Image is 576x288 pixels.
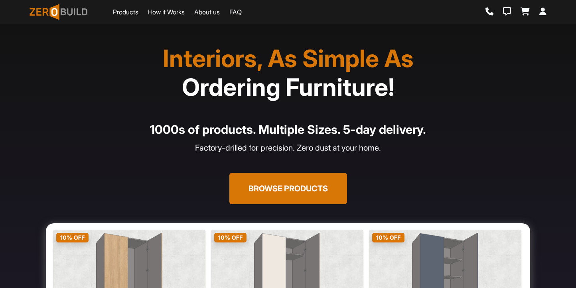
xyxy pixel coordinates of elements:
span: Ordering Furniture! [182,73,395,101]
a: FAQ [229,7,242,17]
a: Login [539,8,546,16]
img: ZeroBuild logo [30,4,87,20]
a: How it Works [148,7,185,17]
button: Browse Products [229,173,347,204]
h4: 1000s of products. Multiple Sizes. 5-day delivery. [34,121,542,139]
p: Factory-drilled for precision. Zero dust at your home. [34,142,542,154]
h1: Interiors, As Simple As [34,44,542,101]
a: About us [194,7,220,17]
a: Products [113,7,138,17]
